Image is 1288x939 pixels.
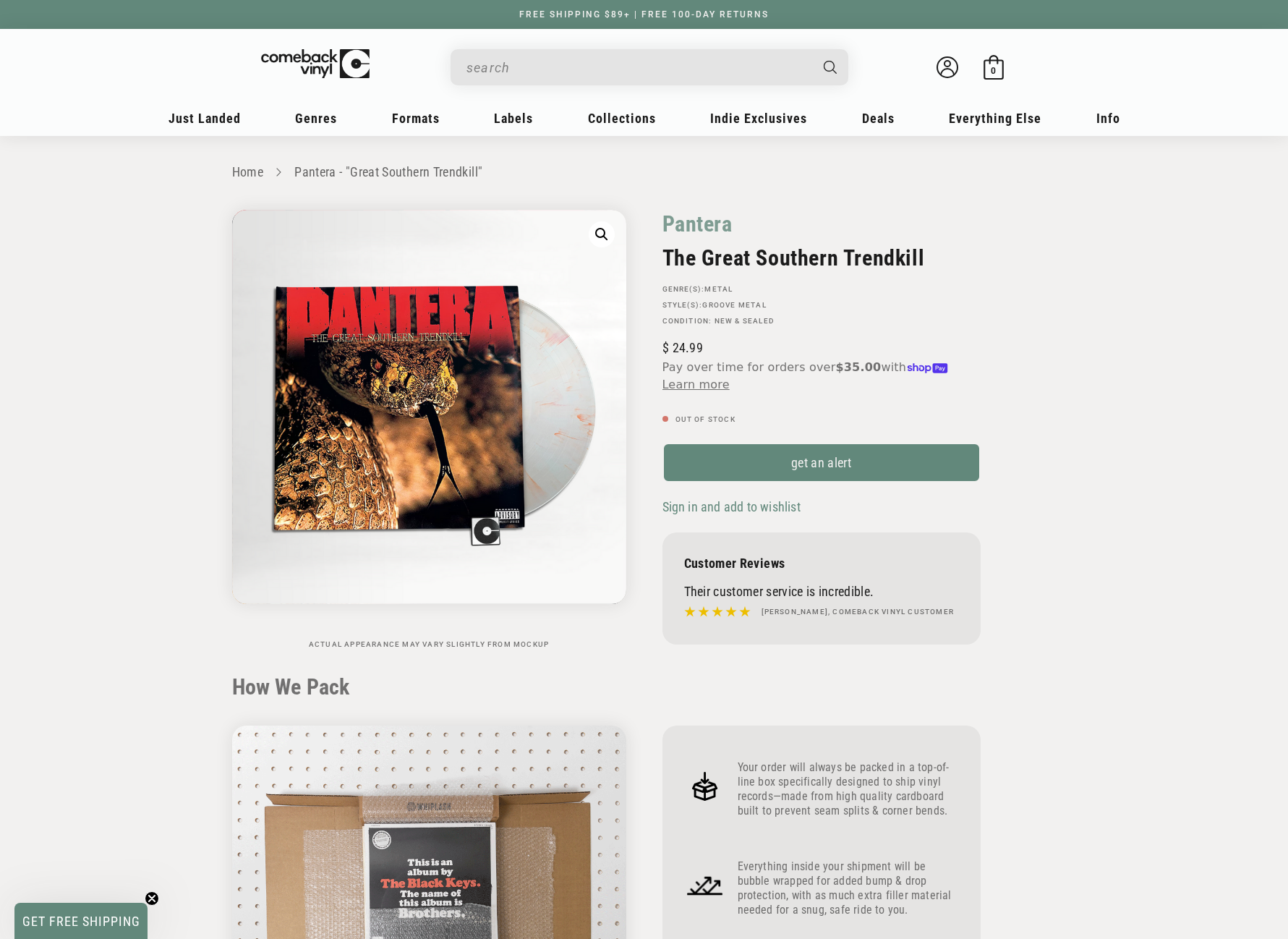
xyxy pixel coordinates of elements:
h2: How We Pack [232,674,1057,700]
span: Indie Exclusives [710,111,807,126]
img: Frame_4_1.png [684,864,726,906]
p: Condition: New & Sealed [662,317,981,326]
p: Your order will always be packed in a top-of-line box specifically designed to ship vinyl records... [738,760,959,818]
p: Their customer service is incredible. [684,584,959,599]
input: When autocomplete results are available use up and down arrows to review and enter to select [466,53,809,82]
h2: The Great Southern Trendkill [662,245,981,271]
div: Search [451,49,848,85]
a: Pantera [662,210,733,238]
span: Formats [392,111,440,126]
span: Labels [494,111,533,126]
span: $ [662,340,669,355]
p: Out of stock [662,415,981,424]
span: GET FREE SHIPPING [22,914,140,929]
media-gallery: Gallery Viewer [232,210,626,649]
h4: [PERSON_NAME], Comeback Vinyl customer [762,606,955,618]
p: STYLE(S): [662,301,981,310]
span: 0 [991,65,996,76]
a: Home [232,164,263,179]
button: Search [811,49,850,85]
img: star5.svg [684,603,751,621]
span: Sign in and add to wishlist [662,499,801,514]
p: GENRE(S): [662,285,981,294]
p: Customer Reviews [684,556,959,571]
span: Everything Else [949,111,1041,126]
span: Deals [862,111,895,126]
p: Actual appearance may vary slightly from mockup [232,640,626,649]
a: get an alert [662,443,981,483]
p: Everything inside your shipment will be bubble wrapped for added bump & drop protection, with as ... [738,859,959,917]
button: Sign in and add to wishlist [662,498,805,515]
span: Genres [295,111,337,126]
span: Collections [588,111,656,126]
a: Pantera - "Great Southern Trendkill" [294,164,482,179]
div: GET FREE SHIPPINGClose teaser [14,903,148,939]
nav: breadcrumbs [232,162,1057,183]
span: Info [1096,111,1120,126]
span: 24.99 [662,340,703,355]
span: Just Landed [169,111,241,126]
img: Frame_4.png [684,765,726,807]
a: Groove Metal [702,301,766,309]
a: Metal [704,285,733,293]
button: Close teaser [145,891,159,906]
a: FREE SHIPPING $89+ | FREE 100-DAY RETURNS [505,9,783,20]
